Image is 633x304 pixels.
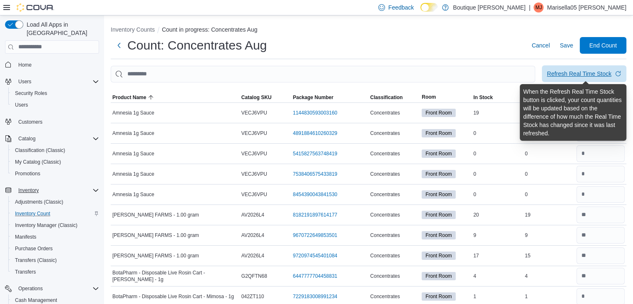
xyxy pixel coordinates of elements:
span: My Catalog (Classic) [12,157,99,167]
span: BotaPharm - Disposable Live Rosin Cart - Mimosa - 1g [112,293,234,300]
span: Inventory [18,187,39,194]
span: Concentrates [370,293,400,300]
span: Room [422,94,436,100]
span: G2QFTN68 [241,273,267,279]
span: My Catalog (Classic) [15,159,61,165]
a: Promotions [12,169,44,179]
span: BotaPharm - Disposable Live Rosin Cart - [PERSON_NAME] - 1g [112,269,238,283]
span: Customers [18,119,42,125]
span: Front Room [425,109,452,117]
a: Customers [15,117,46,127]
span: Transfers [15,269,36,275]
span: Front Room [422,150,455,158]
span: Front Room [422,231,455,239]
span: Package Number [293,94,333,101]
button: Users [2,76,102,87]
span: Transfers (Classic) [12,255,99,265]
button: Save [556,37,576,54]
span: Concentrates [370,273,400,279]
span: Front Room [422,211,455,219]
span: Security Roles [15,90,47,97]
span: Users [15,102,28,108]
span: Concentrates [370,252,400,259]
div: 20 [472,210,523,220]
span: Classification (Classic) [15,147,65,154]
button: Classification [368,92,420,102]
span: Manifests [12,232,99,242]
a: Home [15,60,35,70]
button: Users [8,99,102,111]
span: VECJ6VPU [241,130,267,137]
span: Promotions [12,169,99,179]
span: Concentrates [370,232,400,239]
span: Concentrates [370,110,400,116]
span: Concentrates [370,130,400,137]
div: 1 [523,292,575,302]
button: My Catalog (Classic) [8,156,102,168]
button: Cancel [528,37,553,54]
span: [PERSON_NAME] FARMS - 1.00 gram [112,232,199,239]
span: Amnesia 1g Sauce [112,171,154,177]
a: My Catalog (Classic) [12,157,65,167]
p: | [529,2,531,12]
button: Transfers (Classic) [8,254,102,266]
button: Adjustments (Classic) [8,196,102,208]
button: Transfers [8,266,102,278]
div: 4 [472,271,523,281]
span: Adjustments (Classic) [15,199,63,205]
span: Product Name [112,94,146,101]
span: Inventory Count [15,210,50,217]
nav: An example of EuiBreadcrumbs [111,25,626,35]
span: Cash Management [15,297,57,304]
div: Refresh Real Time Stock [547,70,611,78]
a: Transfers [12,267,39,277]
span: VECJ6VPU [241,150,267,157]
button: Manifests [8,231,102,243]
button: Inventory [2,184,102,196]
button: Package Number [291,92,369,102]
button: Home [2,59,102,71]
button: Security Roles [8,87,102,99]
a: Inventory Count [12,209,54,219]
span: Security Roles [12,88,99,98]
span: Front Room [422,252,455,260]
button: Purchase Orders [8,243,102,254]
span: Front Room [422,170,455,178]
button: Users [15,77,35,87]
span: VECJ6VPU [241,171,267,177]
a: Transfers (Classic) [12,255,60,265]
span: Purchase Orders [15,245,53,252]
span: [PERSON_NAME] FARMS - 1.00 gram [112,212,199,218]
a: Classification (Classic) [12,145,69,155]
span: Classification [370,94,402,101]
a: 7229183008991234 [293,293,338,300]
button: Customers [2,116,102,128]
div: 0 [472,128,523,138]
span: Front Room [425,150,452,157]
a: 9670722649853501 [293,232,338,239]
a: Security Roles [12,88,50,98]
button: Inventory Manager (Classic) [8,219,102,231]
span: Users [15,77,99,87]
button: Catalog [2,133,102,145]
div: 19 [472,108,523,118]
div: 15 [523,251,575,261]
span: Front Room [425,293,452,300]
span: Customers [15,117,99,127]
span: Concentrates [370,191,400,198]
div: 0 [523,189,575,199]
a: Manifests [12,232,40,242]
button: Inventory Count [8,208,102,219]
span: Amnesia 1g Sauce [112,191,154,198]
button: Product Name [111,92,240,102]
span: Classification (Classic) [12,145,99,155]
span: Front Room [422,109,455,117]
span: Catalog [15,134,99,144]
img: Cova [17,3,54,12]
span: Front Room [425,252,452,259]
span: Concentrates [370,150,400,157]
p: Marisella05 [PERSON_NAME] [547,2,626,12]
span: Front Room [425,130,452,137]
span: Front Room [425,272,452,280]
span: Adjustments (Classic) [12,197,99,207]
